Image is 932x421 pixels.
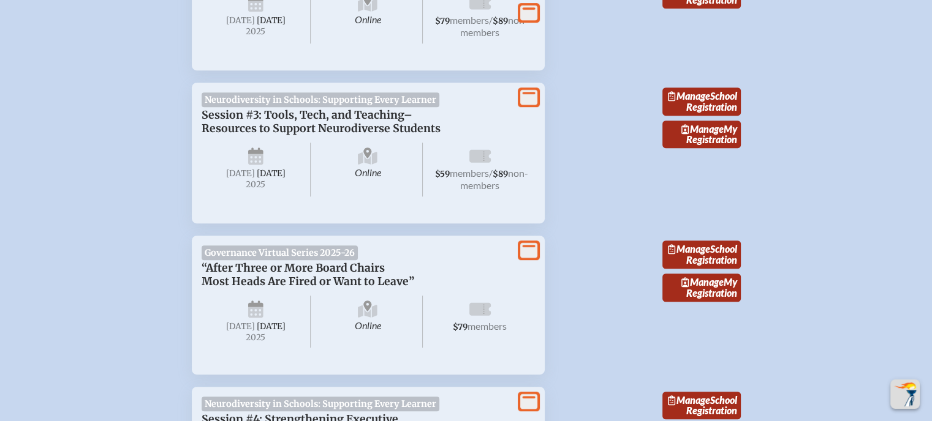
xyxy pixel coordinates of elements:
span: Manage [681,123,724,135]
span: / [489,167,493,179]
span: $79 [435,16,450,26]
span: members [450,167,489,179]
span: Manage [668,243,710,255]
span: members [468,320,507,332]
img: To the top [893,382,917,406]
span: 2025 [211,333,301,342]
span: $89 [493,169,508,179]
span: Manage [681,276,724,288]
button: Scroll Top [890,379,920,409]
span: non-members [460,14,528,38]
span: $89 [493,16,508,26]
a: ManageSchool Registration [662,392,741,420]
span: Neurodiversity in Schools: Supporting Every Learner [202,92,440,107]
span: [DATE] [257,15,286,26]
a: ManageMy Registration [662,274,741,302]
span: $79 [453,322,468,332]
span: 2025 [211,27,301,36]
span: “After Three or More Board Chairs Most Heads Are Fired or Want to Leave” [202,261,414,288]
a: ManageSchool Registration [662,88,741,116]
span: Manage [668,90,710,102]
span: $59 [435,169,450,179]
span: [DATE] [257,168,286,179]
span: [DATE] [226,321,255,332]
span: members [450,14,489,26]
span: 2025 [211,180,301,189]
span: [DATE] [226,15,255,26]
span: non-members [460,167,528,191]
a: ManageSchool Registration [662,240,741,269]
span: Manage [668,394,710,406]
span: Session #3: Tools, Tech, and Teaching–Resources to Support Neurodiverse Students [202,108,441,135]
span: Governance Virtual Series 2025-26 [202,245,358,260]
span: / [489,14,493,26]
span: [DATE] [257,321,286,332]
span: Neurodiversity in Schools: Supporting Every Learner [202,397,440,411]
a: ManageMy Registration [662,121,741,149]
span: Online [313,296,423,347]
span: [DATE] [226,168,255,179]
span: Online [313,143,423,196]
